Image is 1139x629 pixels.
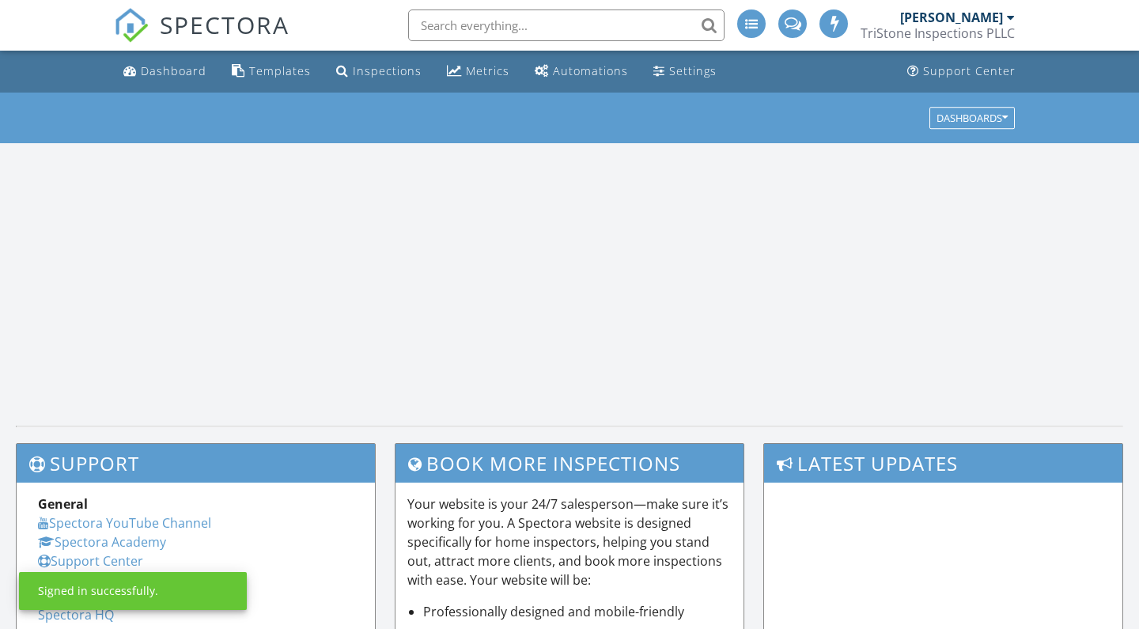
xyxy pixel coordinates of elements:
div: Automations [553,63,628,78]
div: Dashboard [141,63,206,78]
a: Spectora HQ [38,606,114,623]
div: Templates [249,63,311,78]
div: Settings [669,63,717,78]
a: Automations (Advanced) [528,57,634,86]
a: Settings [647,57,723,86]
div: Dashboards [937,112,1008,123]
button: Dashboards [929,107,1015,129]
img: The Best Home Inspection Software - Spectora [114,8,149,43]
div: TriStone Inspections PLLC [861,25,1015,41]
li: Professionally designed and mobile-friendly [423,602,732,621]
h3: Book More Inspections [395,444,744,483]
input: Search everything... [408,9,725,41]
div: [PERSON_NAME] [900,9,1003,25]
a: Spectora YouTube Channel [38,514,211,532]
p: Your website is your 24/7 salesperson—make sure it’s working for you. A Spectora website is desig... [407,494,732,589]
div: Signed in successfully. [38,583,158,599]
div: Metrics [466,63,509,78]
a: SPECTORA [114,21,289,55]
a: Dashboard [117,57,213,86]
strong: General [38,495,88,513]
a: Support Center [901,57,1022,86]
div: Support Center [923,63,1016,78]
div: Inspections [353,63,422,78]
a: Support Center [38,552,143,570]
h3: Latest Updates [764,444,1122,483]
a: Templates [225,57,317,86]
span: SPECTORA [160,8,289,41]
a: Inspections [330,57,428,86]
a: Metrics [441,57,516,86]
a: Spectora Academy [38,533,166,551]
h3: Support [17,444,375,483]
